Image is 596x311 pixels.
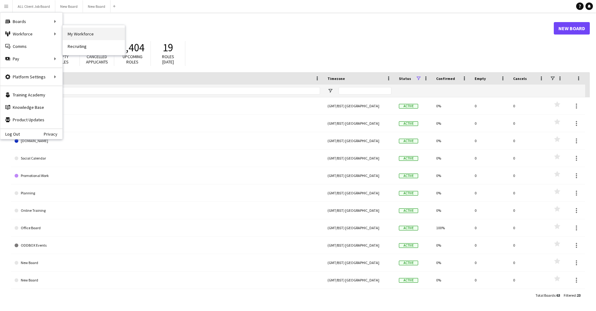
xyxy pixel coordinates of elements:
[15,115,320,132] a: Telesales
[513,76,527,81] span: Cancels
[123,54,142,65] span: Upcoming roles
[55,0,83,12] button: New Board
[471,167,509,184] div: 0
[399,208,418,213] span: Active
[324,167,395,184] div: (GMT/BST) [GEOGRAPHIC_DATA]
[324,132,395,149] div: (GMT/BST) [GEOGRAPHIC_DATA]
[577,293,580,298] span: 23
[339,87,391,95] input: Timezone Filter Input
[471,115,509,132] div: 0
[509,150,548,167] div: 0
[471,202,509,219] div: 0
[509,167,548,184] div: 0
[15,289,320,306] a: New Board
[0,114,62,126] a: Product Updates
[324,202,395,219] div: (GMT/BST) [GEOGRAPHIC_DATA]
[471,254,509,271] div: 0
[15,219,320,237] a: Office Board
[535,293,555,298] span: Total Boards
[399,174,418,178] span: Active
[509,132,548,149] div: 0
[432,254,471,271] div: 0%
[399,278,418,283] span: Active
[471,184,509,202] div: 0
[15,272,320,289] a: New Board
[509,184,548,202] div: 0
[0,53,62,65] div: Pay
[327,88,333,94] button: Open Filter Menu
[471,97,509,114] div: 0
[26,87,320,95] input: Board name Filter Input
[564,293,576,298] span: Filtered
[0,40,62,53] a: Comms
[432,167,471,184] div: 0%
[15,254,320,272] a: New Board
[0,15,62,28] div: Boards
[399,121,418,126] span: Active
[324,254,395,271] div: (GMT/BST) [GEOGRAPHIC_DATA]
[15,150,320,167] a: Social Calendar
[324,237,395,254] div: (GMT/BST) [GEOGRAPHIC_DATA]
[163,41,173,54] span: 19
[432,115,471,132] div: 0%
[509,97,548,114] div: 0
[471,132,509,149] div: 0
[535,289,560,301] div: :
[432,237,471,254] div: 0%
[432,289,471,306] div: 0%
[436,76,455,81] span: Confirmed
[471,289,509,306] div: 0
[63,28,125,40] a: My Workforce
[324,272,395,289] div: (GMT/BST) [GEOGRAPHIC_DATA]
[0,101,62,114] a: Knowledge Base
[399,261,418,265] span: Active
[0,89,62,101] a: Training Academy
[399,76,411,81] span: Status
[63,40,125,53] a: Recruiting
[44,132,62,137] a: Privacy
[556,293,560,298] span: 63
[0,132,20,137] a: Log Out
[432,272,471,289] div: 0%
[509,219,548,236] div: 0
[554,22,590,35] a: New Board
[324,184,395,202] div: (GMT/BST) [GEOGRAPHIC_DATA]
[327,76,345,81] span: Timezone
[471,237,509,254] div: 0
[15,167,320,184] a: Promotional Work
[509,272,548,289] div: 0
[399,243,418,248] span: Active
[432,202,471,219] div: 0%
[15,184,320,202] a: Planning
[324,97,395,114] div: (GMT/BST) [GEOGRAPHIC_DATA]
[83,0,111,12] button: New Board
[162,54,174,65] span: Roles [DATE]
[564,289,580,301] div: :
[509,237,548,254] div: 0
[13,0,55,12] button: ALL Client Job Board
[432,184,471,202] div: 0%
[509,115,548,132] div: 0
[324,115,395,132] div: (GMT/BST) [GEOGRAPHIC_DATA]
[471,219,509,236] div: 0
[399,191,418,196] span: Active
[509,202,548,219] div: 0
[399,139,418,143] span: Active
[324,289,395,306] div: (GMT/BST) [GEOGRAPHIC_DATA]
[86,54,108,65] span: Cancelled applicants
[509,254,548,271] div: 0
[509,289,548,306] div: 0
[15,97,320,115] a: Wild
[15,237,320,254] a: ODDBOX Events
[471,150,509,167] div: 0
[471,272,509,289] div: 0
[399,104,418,109] span: Active
[432,97,471,114] div: 0%
[475,76,486,81] span: Empty
[120,41,144,54] span: 2,404
[399,226,418,230] span: Active
[324,150,395,167] div: (GMT/BST) [GEOGRAPHIC_DATA]
[324,219,395,236] div: (GMT/BST) [GEOGRAPHIC_DATA]
[432,219,471,236] div: 100%
[0,28,62,40] div: Workforce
